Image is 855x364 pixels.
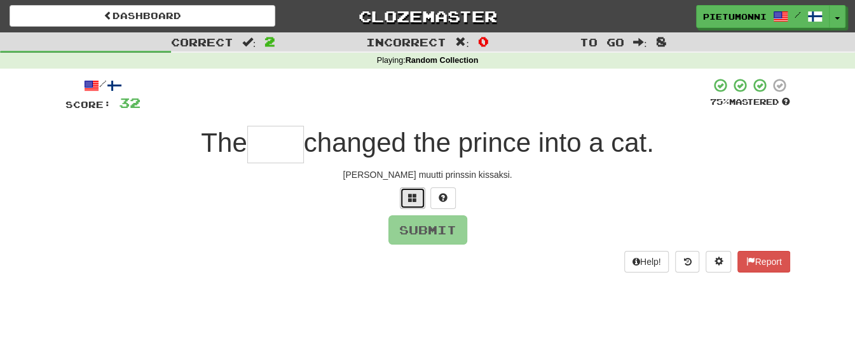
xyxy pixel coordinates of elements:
span: Incorrect [366,36,446,48]
span: pietumonni [703,11,767,22]
button: Round history (alt+y) [675,251,699,273]
span: changed the prince into a cat. [304,128,654,158]
div: [PERSON_NAME] muutti prinssin kissaksi. [65,168,790,181]
span: Score: [65,99,111,110]
span: : [633,37,647,48]
a: Clozemaster [294,5,560,27]
div: Mastered [710,97,790,108]
span: : [242,37,256,48]
span: : [455,37,469,48]
button: Submit [388,215,467,245]
span: 75 % [710,97,729,107]
div: / [65,78,140,93]
span: / [795,10,801,19]
span: The [201,128,247,158]
a: Dashboard [10,5,275,27]
button: Single letter hint - you only get 1 per sentence and score half the points! alt+h [430,187,456,209]
span: 32 [119,95,140,111]
strong: Random Collection [406,56,479,65]
span: 0 [478,34,489,49]
button: Report [737,251,790,273]
button: Help! [624,251,669,273]
span: To go [580,36,624,48]
span: Correct [171,36,233,48]
button: Switch sentence to multiple choice alt+p [400,187,425,209]
span: 2 [264,34,275,49]
a: pietumonni / [696,5,830,28]
span: 8 [655,34,666,49]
